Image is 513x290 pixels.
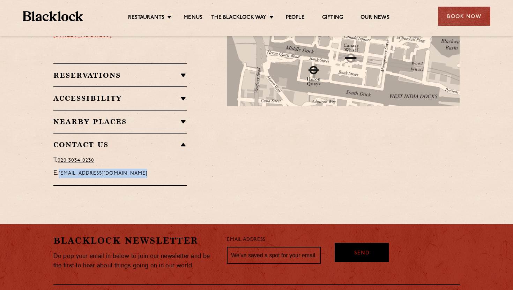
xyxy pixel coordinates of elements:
img: svg%3E [385,121,482,186]
h2: Blacklock Newsletter [53,235,217,247]
a: People [286,14,305,22]
a: Menus [184,14,202,22]
a: Gifting [322,14,343,22]
h2: Contact Us [53,140,187,149]
input: We’ve saved a spot for your email... [227,247,321,264]
p: Do pop your email in below to join our newsletter and be the first to hear about things going on ... [53,252,217,270]
a: Restaurants [128,14,164,22]
span: T: [53,158,58,163]
span: E: [53,170,59,176]
h2: Reservations [53,71,187,79]
h2: Accessibility [53,94,187,102]
a: Our News [360,14,389,22]
img: BL_Textured_Logo-footer-cropped.svg [23,11,83,21]
h2: Nearby Places [53,117,187,126]
a: The Blacklock Way [211,14,266,22]
a: 020 3034 0230 [58,158,94,163]
span: Send [354,250,370,258]
label: Email Address [227,236,265,244]
div: Book Now [438,7,490,26]
a: [EMAIL_ADDRESS][DOMAIN_NAME] [59,171,147,176]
